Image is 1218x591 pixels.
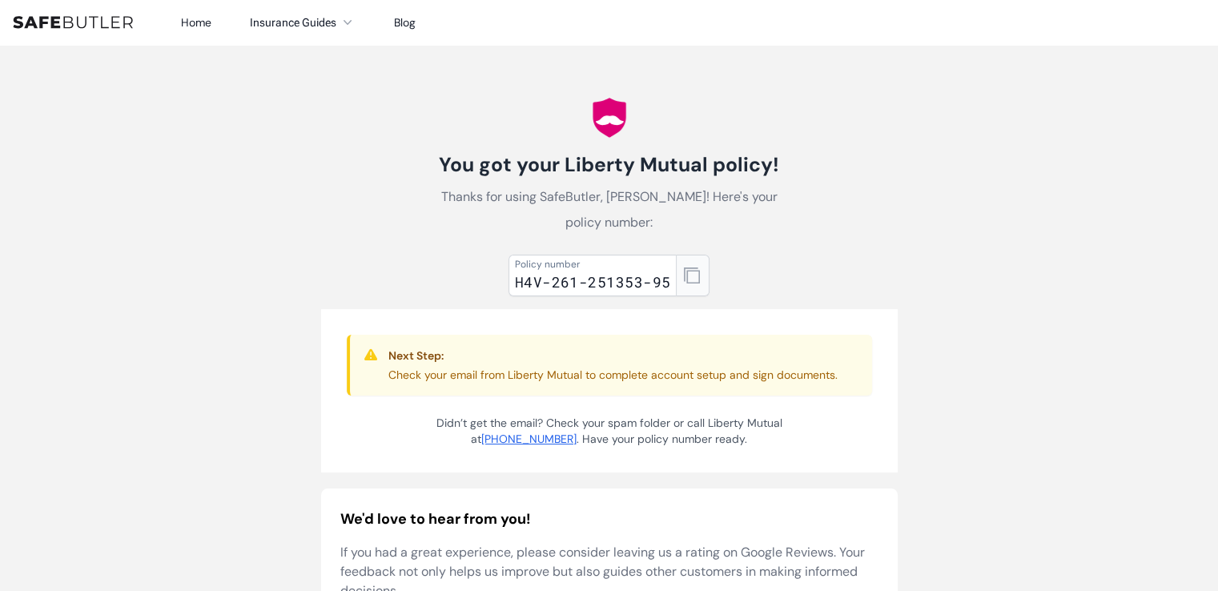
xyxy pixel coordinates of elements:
[515,271,671,293] div: H4V-261-251353-95
[181,15,211,30] a: Home
[13,16,133,29] img: SafeButler Text Logo
[481,432,577,446] a: [PHONE_NUMBER]
[430,184,789,235] p: Thanks for using SafeButler, [PERSON_NAME]! Here's your policy number:
[430,415,789,447] p: Didn’t get the email? Check your spam folder or call Liberty Mutual at . Have your policy number ...
[394,15,416,30] a: Blog
[515,258,671,271] div: Policy number
[340,508,878,530] h2: We'd love to hear from you!
[388,367,838,383] p: Check your email from Liberty Mutual to complete account setup and sign documents.
[250,13,356,32] button: Insurance Guides
[388,348,838,364] h3: Next Step:
[430,152,789,178] h1: You got your Liberty Mutual policy!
